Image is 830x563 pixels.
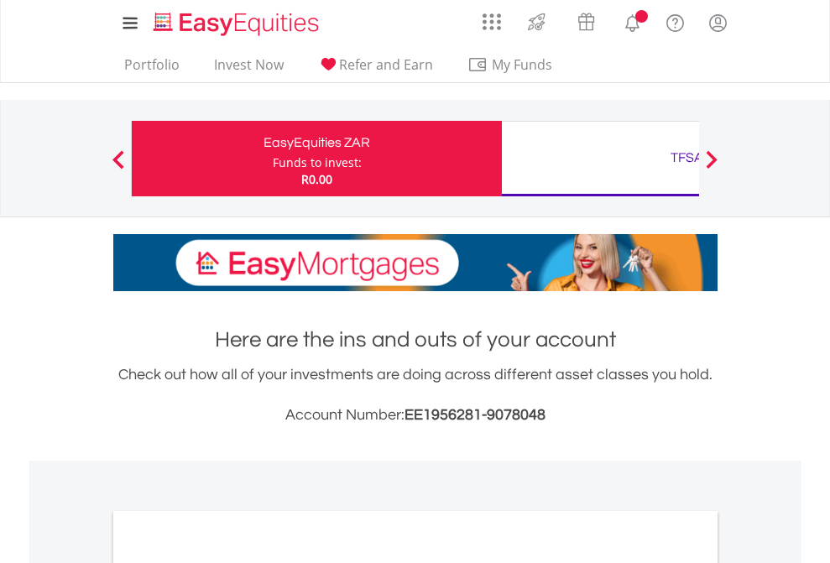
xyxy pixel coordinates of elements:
img: vouchers-v2.svg [572,8,600,35]
a: My Profile [697,4,739,41]
h3: Account Number: [113,404,718,427]
div: EasyEquities ZAR [142,131,492,154]
span: Refer and Earn [339,55,433,74]
span: R0.00 [301,171,332,187]
span: My Funds [467,54,577,76]
h1: Here are the ins and outs of your account [113,325,718,355]
img: EasyMortage Promotion Banner [113,234,718,291]
a: Notifications [611,4,654,38]
a: AppsGrid [472,4,512,31]
a: Portfolio [117,56,186,82]
a: FAQ's and Support [654,4,697,38]
div: Funds to invest: [273,154,362,171]
button: Previous [102,159,135,175]
a: Refer and Earn [311,56,440,82]
button: Next [695,159,728,175]
a: Vouchers [561,4,611,35]
img: thrive-v2.svg [523,8,551,35]
img: grid-menu-icon.svg [483,13,501,31]
div: Check out how all of your investments are doing across different asset classes you hold. [113,363,718,427]
span: EE1956281-9078048 [405,407,546,423]
img: EasyEquities_Logo.png [150,10,326,38]
a: Invest Now [207,56,290,82]
a: Home page [147,4,326,38]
